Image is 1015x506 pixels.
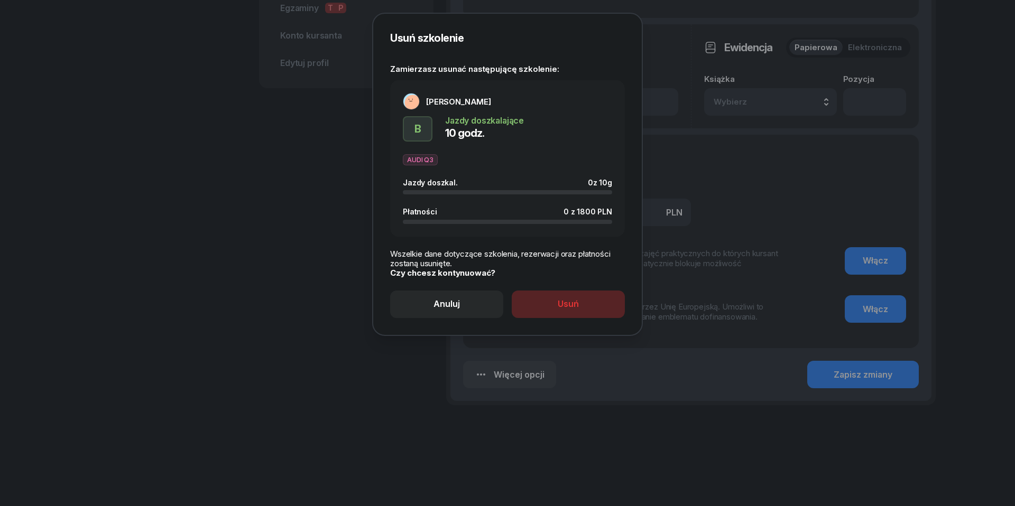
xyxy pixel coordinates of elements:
div: Usuń [558,299,579,309]
span: Jazdy doszkal. [403,178,458,187]
div: Zamierzasz usunać następującę szkolenie: [390,52,625,74]
div: 0 z 1800 PLN [564,207,612,216]
div: B [410,119,426,138]
button: Anuluj [390,291,503,318]
button: B [403,116,432,142]
button: Usuń [512,291,625,318]
div: Jazdy doszkalające [445,116,524,125]
div: [PERSON_NAME] [426,98,491,106]
span: AUDI Q3 [403,154,438,165]
div: Czy chcesz kontynuować? [390,268,625,278]
div: Anuluj [433,299,460,309]
div: Płatności [403,207,444,216]
h2: Usuń szkolenie [390,31,625,45]
div: 0 z 10g [588,178,612,187]
div: 10 godz. [445,125,524,142]
div: Wszelkie dane dotyczące szkolenia, rezerwacji oraz płatności zostaną usunięte. [390,249,625,268]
